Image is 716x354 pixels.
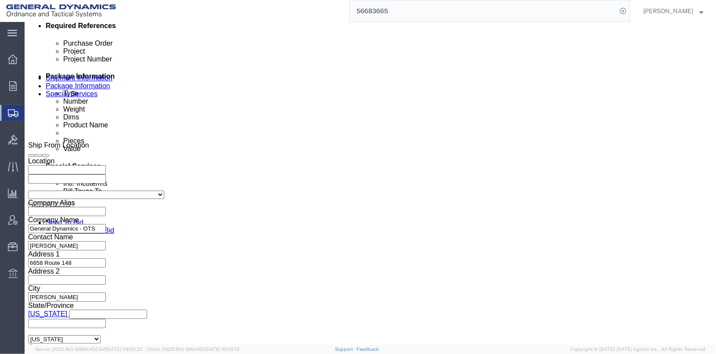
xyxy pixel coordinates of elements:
input: Search for shipment number, reference number [350,0,617,22]
button: [PERSON_NAME] [643,6,704,16]
span: Tim Schaffer [643,6,693,16]
a: Feedback [356,347,379,352]
img: logo [6,4,116,18]
span: Client: 2025.18.0-198a450 [147,347,239,352]
a: Support [335,347,357,352]
span: Copyright © [DATE]-[DATE] Agistix Inc., All Rights Reserved [570,346,705,353]
span: [DATE] 10:06:13 [205,347,239,352]
iframe: FS Legacy Container [25,22,716,345]
span: Server: 2025.18.0-659fc4323ef [35,347,143,352]
span: [DATE] 09:50:32 [106,347,143,352]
